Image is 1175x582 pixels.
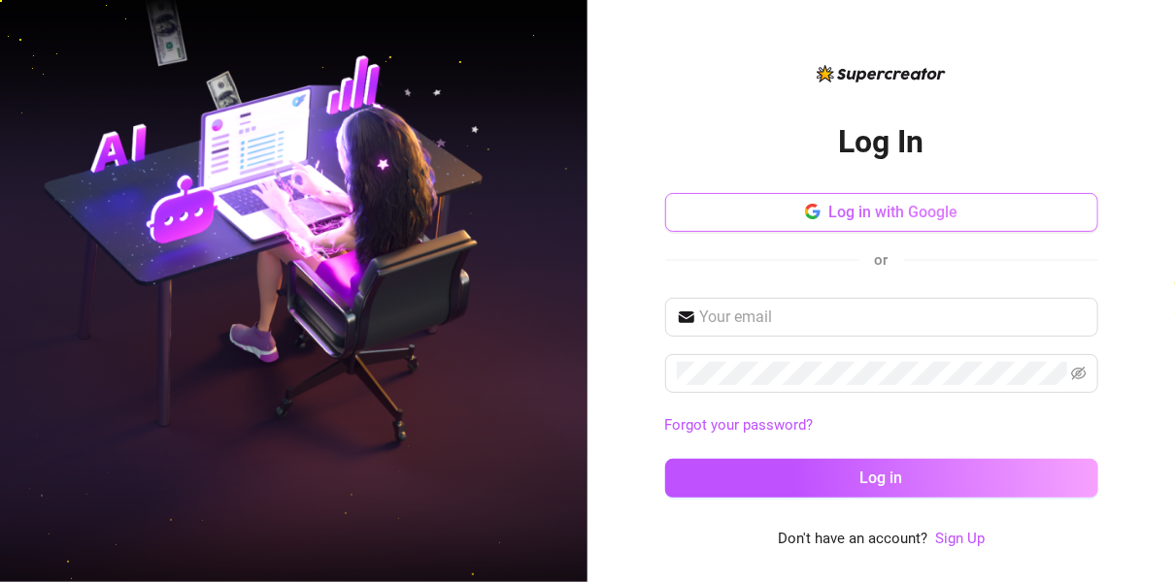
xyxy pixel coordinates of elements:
input: Your email [700,306,1087,329]
a: Sign Up [935,530,985,547]
span: Don't have an account? [778,528,927,551]
button: Log in [665,459,1098,498]
span: Log in with Google [828,203,957,221]
button: Log in with Google [665,193,1098,232]
a: Forgot your password? [665,416,814,434]
a: Sign Up [935,528,985,551]
span: or [875,251,889,269]
h2: Log In [839,122,924,162]
span: eye-invisible [1071,366,1087,381]
a: Forgot your password? [665,414,1098,437]
img: logo-BBDzfeDw.svg [817,65,946,82]
span: Log in [860,469,903,487]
